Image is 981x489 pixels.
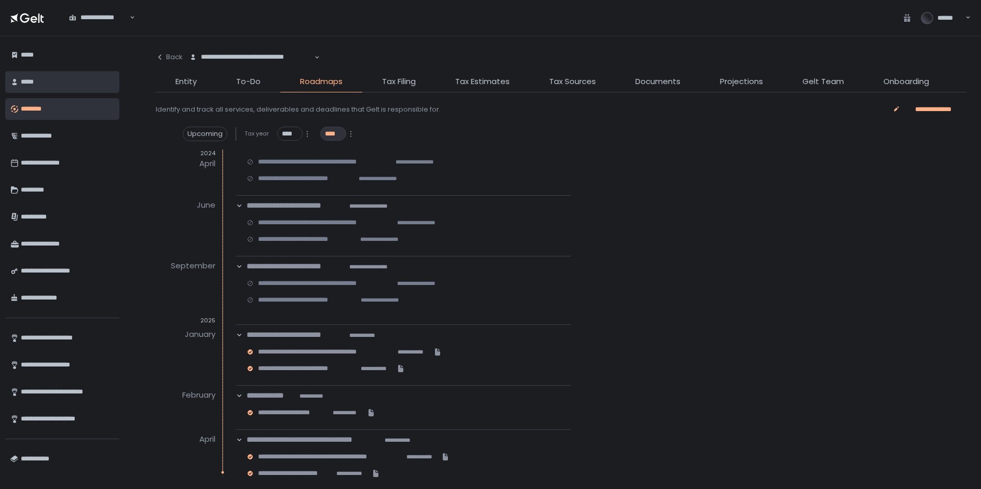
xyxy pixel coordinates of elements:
div: Upcoming [183,127,227,141]
span: Roadmaps [300,76,343,88]
span: Gelt Team [802,76,844,88]
span: Tax Filing [382,76,416,88]
input: Search for option [189,62,314,72]
div: February [182,387,215,404]
div: Search for option [183,47,320,68]
div: January [185,327,215,343]
div: Back [156,52,183,62]
div: April [199,156,215,172]
div: Search for option [62,7,135,29]
div: Identify and track all services, deliverables and deadlines that Gelt is responsible for. [156,105,441,114]
span: Onboarding [883,76,929,88]
span: Projections [720,76,763,88]
div: September [171,258,215,275]
span: To-Do [236,76,261,88]
span: Tax Sources [549,76,596,88]
input: Search for option [69,22,129,33]
div: June [197,197,215,214]
span: Tax Estimates [455,76,510,88]
span: Tax year [244,130,269,138]
div: 2024 [156,150,215,157]
div: April [199,431,215,448]
span: Documents [635,76,680,88]
button: Back [156,47,183,67]
div: 2025 [156,317,215,324]
span: Entity [175,76,197,88]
